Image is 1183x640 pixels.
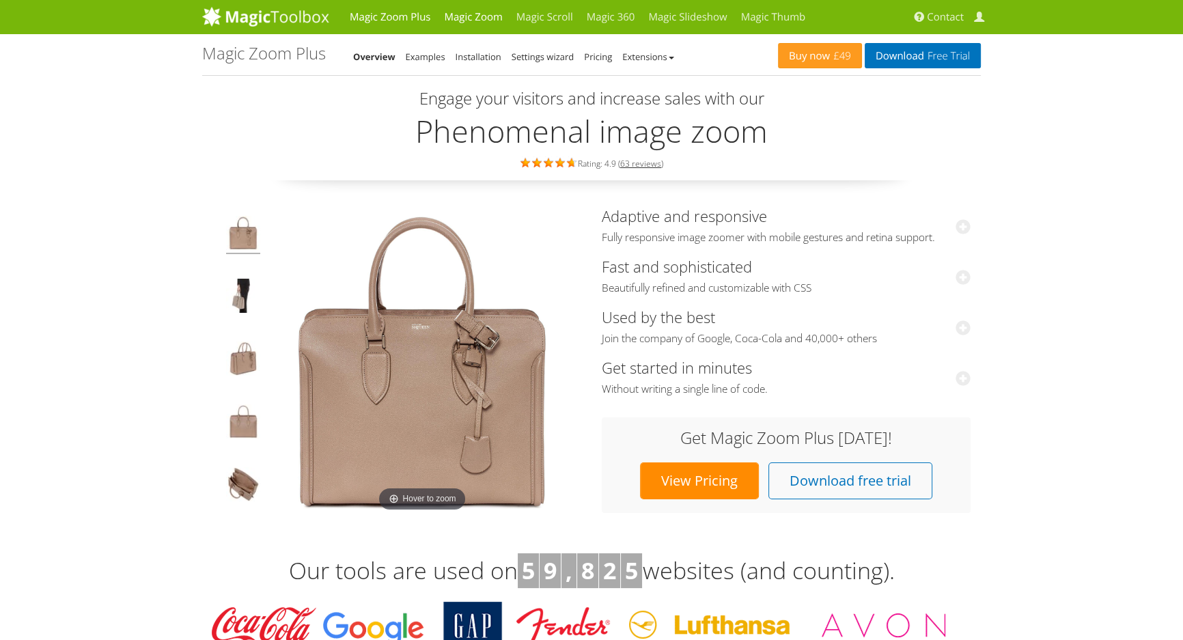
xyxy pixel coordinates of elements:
a: Magic Zoom Plus DemoHover to zoom [268,208,576,515]
a: DownloadFree Trial [865,43,981,68]
a: Pricing [584,51,612,63]
a: Settings wizard [512,51,574,63]
h2: Phenomenal image zoom [202,114,981,148]
b: 2 [603,555,616,586]
a: Buy now£49 [778,43,862,68]
a: Used by the bestJoin the company of Google, Coca-Cola and 40,000+ others [602,307,971,346]
b: 8 [581,555,594,586]
span: £49 [830,51,851,61]
a: View Pricing [640,462,759,499]
b: 5 [625,555,638,586]
img: JavaScript zoom tool example [226,467,260,505]
a: Get started in minutesWithout writing a single line of code. [602,357,971,396]
a: 63 reviews [620,158,661,169]
a: Examples [406,51,445,63]
span: Free Trial [924,51,970,61]
h3: Engage your visitors and increase sales with our [206,89,977,107]
span: Without writing a single line of code. [602,382,971,396]
a: Adaptive and responsiveFully responsive image zoomer with mobile gestures and retina support. [602,206,971,245]
span: Beautifully refined and customizable with CSS [602,281,971,295]
img: Magic Zoom Plus Demo [268,208,576,515]
b: 9 [544,555,557,586]
img: Product image zoom example [226,216,260,254]
a: Overview [353,51,395,63]
a: Extensions [622,51,673,63]
div: Rating: 4.9 ( ) [202,155,981,170]
img: JavaScript image zoom example [226,279,260,317]
a: Installation [456,51,501,63]
span: Contact [927,10,964,24]
a: Download free trial [768,462,932,499]
h3: Get Magic Zoom Plus [DATE]! [615,429,957,447]
img: jQuery image zoom example [226,342,260,380]
img: MagicToolbox.com - Image tools for your website [202,6,329,27]
img: Hover image zoom example [226,404,260,443]
h1: Magic Zoom Plus [202,44,326,62]
b: 5 [522,555,535,586]
h3: Our tools are used on websites (and counting). [202,553,981,589]
span: Join the company of Google, Coca-Cola and 40,000+ others [602,332,971,346]
b: , [566,555,572,586]
span: Fully responsive image zoomer with mobile gestures and retina support. [602,231,971,245]
a: Fast and sophisticatedBeautifully refined and customizable with CSS [602,256,971,295]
